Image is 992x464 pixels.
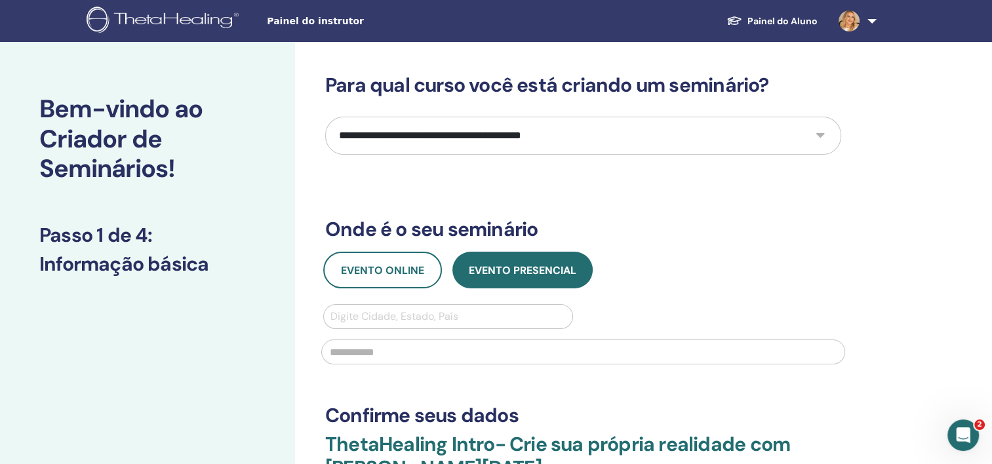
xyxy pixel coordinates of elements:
[747,15,818,27] font: Painel do Aluno
[39,223,256,247] h3: Passo 1 de 4:
[716,9,828,33] a: Painel do Aluno
[947,419,979,451] iframe: Intercom live chat
[39,94,256,184] h2: Bem-vindo ao Criador de Seminários!
[469,263,576,277] span: Evento presencial
[325,404,841,427] h3: Confirme seus dados
[325,218,841,241] h3: Onde é o seu seminário
[839,10,860,31] img: default.jpg
[726,15,742,26] img: graduation-cap-white.svg
[323,252,442,288] button: Evento Online
[39,252,256,276] h3: Informação básica
[452,252,593,288] button: Evento presencial
[341,263,424,277] span: Evento Online
[325,73,841,97] h3: Para qual curso você está criando um seminário?
[974,419,985,430] span: 2
[267,14,464,28] span: Painel do instrutor
[87,7,243,36] img: logo.png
